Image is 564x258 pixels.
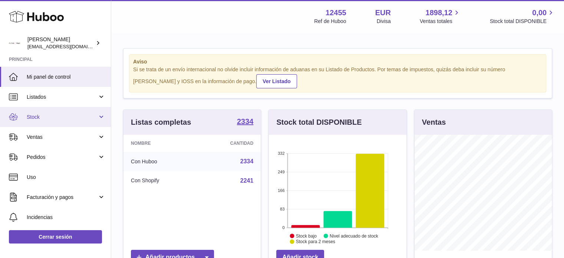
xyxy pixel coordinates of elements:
[27,194,98,201] span: Facturación y pagos
[276,117,362,127] h3: Stock total DISPONIBLE
[278,188,284,193] text: 166
[240,177,254,184] a: 2241
[532,8,547,18] span: 0,00
[425,8,452,18] span: 1898,12
[237,118,254,127] a: 2334
[237,118,254,125] strong: 2334
[420,8,461,25] a: 1898,12 Ventas totales
[123,152,197,171] td: Con Huboo
[278,151,284,156] text: 332
[131,117,191,127] h3: Listas completas
[280,207,285,211] text: 83
[375,8,391,18] strong: EUR
[27,154,98,161] span: Pedidos
[326,8,346,18] strong: 12455
[133,58,542,65] strong: Aviso
[490,18,555,25] span: Stock total DISPONIBLE
[9,37,20,49] img: pedidos@glowrias.com
[123,171,197,190] td: Con Shopify
[27,74,105,81] span: Mi panel de control
[27,214,105,221] span: Incidencias
[296,233,317,238] text: Stock bajo
[377,18,391,25] div: Divisa
[278,170,284,174] text: 249
[296,239,335,244] text: Stock para 2 meses
[420,18,461,25] span: Ventas totales
[9,230,102,244] a: Cerrar sesión
[27,134,98,141] span: Ventas
[133,66,542,88] div: Si se trata de un envío internacional no olvide incluir información de aduanas en su Listado de P...
[27,174,105,181] span: Uso
[330,233,379,238] text: Nivel adecuado de stock
[197,135,261,152] th: Cantidad
[256,74,297,88] a: Ver Listado
[422,117,446,127] h3: Ventas
[490,8,555,25] a: 0,00 Stock total DISPONIBLE
[283,225,285,230] text: 0
[27,94,98,101] span: Listados
[240,158,254,164] a: 2334
[27,43,109,49] span: [EMAIL_ADDRESS][DOMAIN_NAME]
[27,36,94,50] div: [PERSON_NAME]
[314,18,346,25] div: Ref de Huboo
[123,135,197,152] th: Nombre
[27,114,98,121] span: Stock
